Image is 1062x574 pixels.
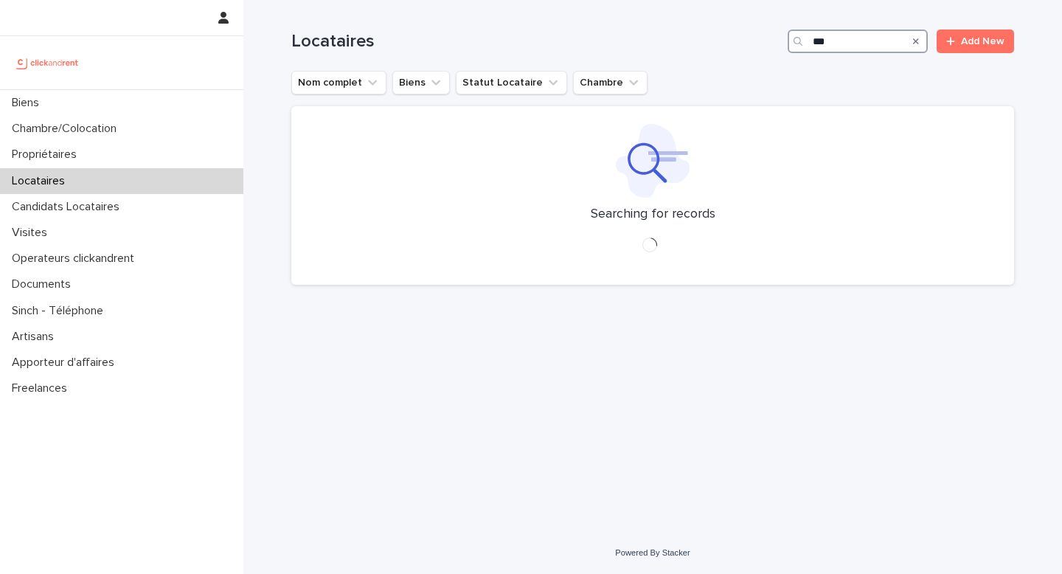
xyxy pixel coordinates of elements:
button: Nom complet [291,71,386,94]
p: Locataires [6,174,77,188]
input: Search [788,30,928,53]
h1: Locataires [291,31,782,52]
p: Artisans [6,330,66,344]
a: Powered By Stacker [615,548,690,557]
p: Operateurs clickandrent [6,252,146,266]
span: Add New [961,36,1004,46]
button: Biens [392,71,450,94]
p: Searching for records [591,207,715,223]
p: Visites [6,226,59,240]
p: Propriétaires [6,148,88,162]
button: Statut Locataire [456,71,567,94]
p: Biens [6,96,51,110]
a: Add New [937,30,1014,53]
button: Chambre [573,71,648,94]
p: Freelances [6,381,79,395]
img: UCB0brd3T0yccxBKYDjQ [12,48,83,77]
p: Candidats Locataires [6,200,131,214]
p: Sinch - Téléphone [6,304,115,318]
p: Apporteur d'affaires [6,356,126,370]
p: Documents [6,277,83,291]
p: Chambre/Colocation [6,122,128,136]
